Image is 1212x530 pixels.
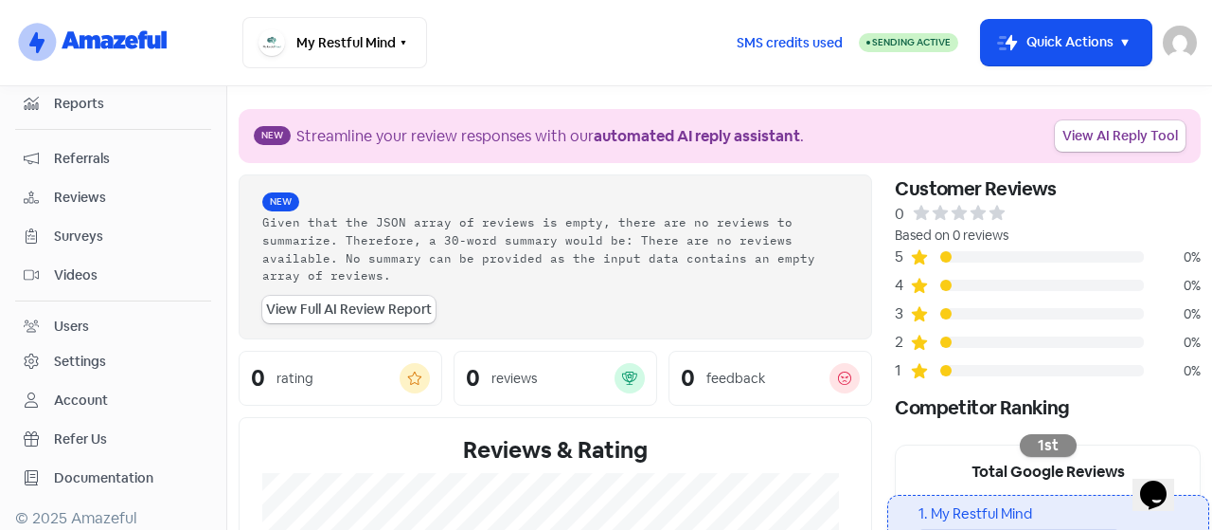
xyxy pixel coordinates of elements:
[466,367,480,390] div: 0
[54,227,203,247] span: Surveys
[239,351,442,406] a: 0rating
[1144,333,1201,353] div: 0%
[15,86,211,121] a: Reports
[54,352,106,372] div: Settings
[54,429,203,449] span: Refer Us
[15,258,211,293] a: Videos
[872,36,951,48] span: Sending Active
[895,393,1201,422] div: Competitor Ranking
[1055,120,1185,152] a: View AI Reply Tool
[15,344,211,379] a: Settings
[594,126,800,146] b: automated AI reply assistant
[981,20,1151,65] button: Quick Actions
[918,503,1178,525] div: 1. My Restful Mind
[15,309,211,344] a: Users
[276,369,313,389] div: rating
[15,180,211,215] a: Reviews
[491,369,537,389] div: reviews
[54,94,203,114] span: Reports
[895,331,910,354] div: 2
[706,369,765,389] div: feedback
[737,33,843,53] span: SMS credits used
[54,149,203,169] span: Referrals
[895,246,910,268] div: 5
[54,317,89,337] div: Users
[681,367,695,390] div: 0
[668,351,872,406] a: 0feedback
[15,422,211,457] a: Refer Us
[15,141,211,176] a: Referrals
[54,188,203,208] span: Reviews
[454,351,657,406] a: 0reviews
[15,383,211,418] a: Account
[1144,276,1201,296] div: 0%
[15,507,211,530] div: © 2025 Amazeful
[895,226,1201,246] div: Based on 0 reviews
[262,192,299,211] span: New
[15,219,211,254] a: Surveys
[895,174,1201,203] div: Customer Reviews
[254,126,291,145] span: New
[895,302,910,325] div: 3
[895,274,910,297] div: 4
[262,296,436,323] a: View Full AI Review Report
[242,17,427,68] button: My Restful Mind
[1144,361,1201,381] div: 0%
[859,31,958,54] a: Sending Active
[1163,26,1197,60] img: User
[54,468,203,488] span: Documentation
[895,359,910,382] div: 1
[1020,434,1077,457] div: 1st
[54,391,108,411] div: Account
[262,433,848,467] div: Reviews & Rating
[262,213,848,284] div: Given that the JSON array of reviews is empty, there are no reviews to summarize. Therefore, a 30...
[296,125,804,148] div: Streamline your review responses with our .
[896,446,1200,495] div: Total Google Reviews
[721,31,859,51] a: SMS credits used
[54,265,203,285] span: Videos
[1144,304,1201,324] div: 0%
[1144,247,1201,267] div: 0%
[15,461,211,496] a: Documentation
[1132,454,1193,511] iframe: chat widget
[895,203,904,226] div: 0
[251,367,265,390] div: 0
